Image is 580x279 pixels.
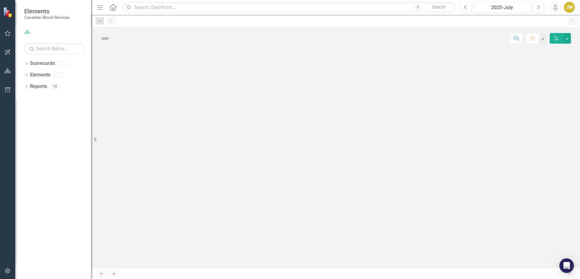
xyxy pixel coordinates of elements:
button: 2025-July [473,2,531,13]
a: Reports [30,83,47,90]
div: 2025-July [475,4,529,11]
img: ClearPoint Strategy [3,7,14,18]
button: JM [564,2,575,13]
span: Elements [24,8,69,15]
input: Search ClearPoint... [123,2,456,13]
a: Scorecards [30,60,55,67]
a: Elements [30,72,50,79]
small: Canadian Blood Services [24,15,69,20]
input: Search Below... [24,43,85,54]
button: Search [424,3,454,12]
div: 18 [50,84,60,89]
div: Open Intercom Messenger [559,258,574,273]
span: Search [432,5,445,9]
img: Not Defined [100,34,110,43]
